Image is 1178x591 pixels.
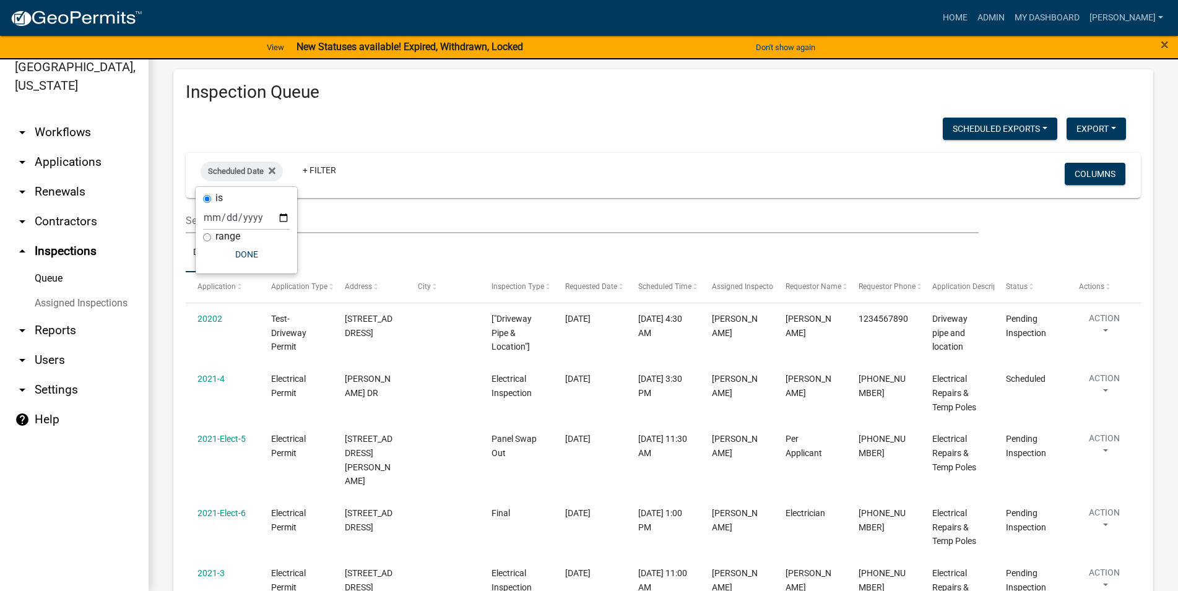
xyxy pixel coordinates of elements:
[859,374,906,398] span: 478-955-6082
[15,382,30,397] i: arrow_drop_down
[859,508,906,532] span: 478-836-3199
[197,568,225,578] a: 2021-3
[1079,432,1130,463] button: Action
[203,243,290,265] button: Done
[932,434,976,472] span: Electrical Repairs & Temp Poles
[293,159,346,181] a: + Filter
[786,282,841,291] span: Requestor Name
[271,508,306,532] span: Electrical Permit
[345,374,391,398] span: NANNETTE DR
[1006,508,1046,532] span: Pending Inspection
[1065,163,1125,185] button: Columns
[186,233,221,273] a: Data
[15,184,30,199] i: arrow_drop_down
[751,37,820,58] button: Don't show again
[1079,506,1130,537] button: Action
[1010,6,1085,30] a: My Dashboard
[943,118,1057,140] button: Scheduled Exports
[186,208,979,233] input: Search for inspections
[15,353,30,368] i: arrow_drop_down
[626,272,700,302] datatable-header-cell: Scheduled Time
[197,374,225,384] a: 2021-4
[847,272,920,302] datatable-header-cell: Requestor Phone
[994,272,1068,302] datatable-header-cell: Status
[638,432,688,460] div: [DATE] 11:30 AM
[859,314,908,324] span: 1234567890
[700,272,774,302] datatable-header-cell: Assigned Inspector
[565,508,591,518] span: 03/11/2021
[786,374,831,398] span: Gary Claxton
[1006,314,1046,338] span: Pending Inspection
[15,214,30,229] i: arrow_drop_down
[932,314,968,352] span: Driveway pipe and location
[197,508,246,518] a: 2021-Elect-6
[262,37,289,58] a: View
[297,41,523,53] strong: New Statuses available! Expired, Withdrawn, Locked
[938,6,972,30] a: Home
[932,282,1010,291] span: Application Description
[1067,118,1126,140] button: Export
[480,272,553,302] datatable-header-cell: Inspection Type
[197,434,246,444] a: 2021-Elect-5
[215,193,223,203] label: is
[932,374,976,412] span: Electrical Repairs & Temp Poles
[15,323,30,338] i: arrow_drop_down
[1006,282,1028,291] span: Status
[492,374,532,398] span: Electrical Inspection
[345,282,372,291] span: Address
[565,374,591,384] span: 01/26/2021
[345,508,392,532] span: 520 US 80 HWY W
[1079,312,1130,343] button: Action
[565,568,591,578] span: 03/29/2021
[859,434,906,458] span: 478-836-3199
[345,314,392,338] span: 91 OAK HILL DR
[920,272,994,302] datatable-header-cell: Application Description
[553,272,626,302] datatable-header-cell: Requested Date
[215,231,240,241] label: range
[786,434,822,458] span: Per Applicant
[1161,36,1169,53] span: ×
[418,282,431,291] span: City
[565,282,617,291] span: Requested Date
[1161,37,1169,52] button: Close
[15,155,30,170] i: arrow_drop_down
[345,434,392,486] span: 765 REEVES RD
[1006,374,1046,384] span: Scheduled
[786,314,831,338] span: jake watson
[271,374,306,398] span: Electrical Permit
[712,314,758,338] span: Jake Watson
[859,282,916,291] span: Requestor Phone
[492,314,532,352] span: ["Driveway Pipe & Location"]
[197,282,236,291] span: Application
[186,272,259,302] datatable-header-cell: Application
[638,372,688,400] div: [DATE] 3:30 PM
[1006,434,1046,458] span: Pending Inspection
[1079,282,1104,291] span: Actions
[565,314,591,324] span: 12/08/2020
[15,125,30,140] i: arrow_drop_down
[712,508,758,532] span: Jake Watson
[271,434,306,458] span: Electrical Permit
[1079,372,1130,403] button: Action
[712,282,776,291] span: Assigned Inspector
[774,272,847,302] datatable-header-cell: Requestor Name
[271,314,306,352] span: Test- Driveway Permit
[638,312,688,340] div: [DATE] 4:30 AM
[259,272,333,302] datatable-header-cell: Application Type
[1067,272,1141,302] datatable-header-cell: Actions
[712,434,758,458] span: Jake Watson
[197,314,222,324] a: 20202
[406,272,480,302] datatable-header-cell: City
[638,282,691,291] span: Scheduled Time
[565,434,591,444] span: 03/02/2021
[932,508,976,546] span: Electrical Repairs & Temp Poles
[271,282,327,291] span: Application Type
[1085,6,1168,30] a: [PERSON_NAME]
[186,82,1141,103] h3: Inspection Queue
[712,374,758,398] span: Maranda McCollum
[972,6,1010,30] a: Admin
[638,506,688,535] div: [DATE] 1:00 PM
[15,244,30,259] i: arrow_drop_up
[786,508,825,518] span: Electrician
[15,412,30,427] i: help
